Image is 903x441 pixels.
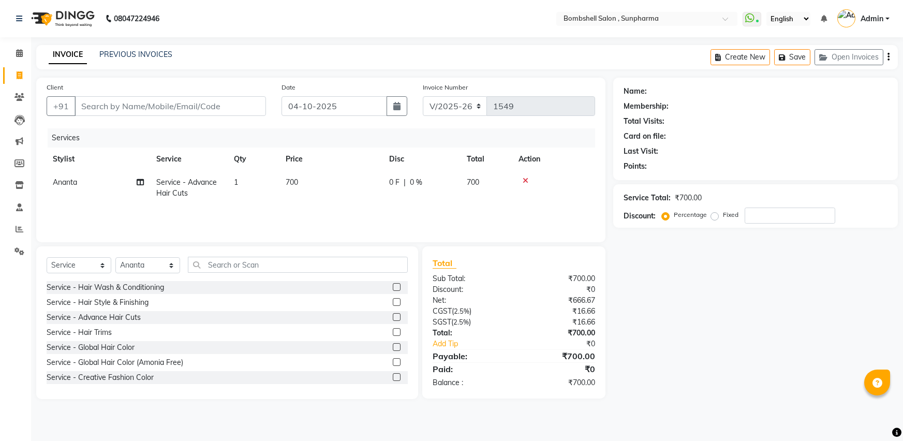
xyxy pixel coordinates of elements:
[514,295,603,306] div: ₹666.67
[514,328,603,339] div: ₹700.00
[425,295,514,306] div: Net:
[47,297,149,308] div: Service - Hair Style & Finishing
[514,284,603,295] div: ₹0
[404,177,406,188] span: |
[425,339,528,349] a: Add Tip
[389,177,399,188] span: 0 F
[425,317,514,328] div: ( )
[514,317,603,328] div: ₹16.66
[453,318,469,326] span: 2.5%
[282,83,295,92] label: Date
[53,178,77,187] span: Ananta
[410,177,422,188] span: 0 %
[47,83,63,92] label: Client
[425,377,514,388] div: Balance :
[860,400,893,431] iframe: chat widget
[624,86,647,97] div: Name:
[710,49,770,65] button: Create New
[47,312,141,323] div: Service - Advance Hair Cuts
[514,350,603,362] div: ₹700.00
[514,306,603,317] div: ₹16.66
[674,210,707,219] label: Percentage
[529,339,603,349] div: ₹0
[514,363,603,375] div: ₹0
[433,306,452,316] span: CGST
[433,258,456,269] span: Total
[425,273,514,284] div: Sub Total:
[624,161,647,172] div: Points:
[675,193,702,203] div: ₹700.00
[774,49,810,65] button: Save
[624,131,666,142] div: Card on file:
[47,282,164,293] div: Service - Hair Wash & Conditioning
[624,101,669,112] div: Membership:
[861,13,883,24] span: Admin
[514,377,603,388] div: ₹700.00
[461,148,512,171] th: Total
[47,148,150,171] th: Stylist
[425,350,514,362] div: Payable:
[188,257,408,273] input: Search or Scan
[47,327,112,338] div: Service - Hair Trims
[425,328,514,339] div: Total:
[433,317,451,327] span: SGST
[425,363,514,375] div: Paid:
[75,96,266,116] input: Search by Name/Mobile/Email/Code
[279,148,383,171] th: Price
[425,284,514,295] div: Discount:
[47,357,183,368] div: Service - Global Hair Color (Amonia Free)
[286,178,298,187] span: 700
[425,306,514,317] div: ( )
[49,46,87,64] a: INVOICE
[624,116,664,127] div: Total Visits:
[454,307,469,315] span: 2.5%
[624,193,671,203] div: Service Total:
[423,83,468,92] label: Invoice Number
[815,49,883,65] button: Open Invoices
[383,148,461,171] th: Disc
[99,50,172,59] a: PREVIOUS INVOICES
[26,4,97,33] img: logo
[624,146,658,157] div: Last Visit:
[150,148,228,171] th: Service
[228,148,279,171] th: Qty
[837,9,855,27] img: Admin
[234,178,238,187] span: 1
[624,211,656,222] div: Discount:
[114,4,159,33] b: 08047224946
[47,96,76,116] button: +91
[514,273,603,284] div: ₹700.00
[512,148,595,171] th: Action
[467,178,479,187] span: 700
[47,372,154,383] div: Service - Creative Fashion Color
[156,178,217,198] span: Service - Advance Hair Cuts
[48,128,603,148] div: Services
[47,342,135,353] div: Service - Global Hair Color
[723,210,738,219] label: Fixed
